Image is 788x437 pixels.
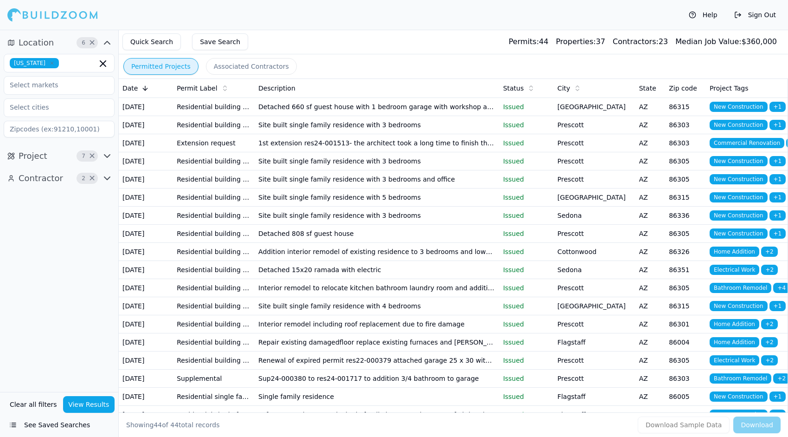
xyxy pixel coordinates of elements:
[710,337,759,347] span: Home Addition
[675,36,777,47] div: $ 360,000
[4,171,115,186] button: Contractor2Clear Contractor filters
[635,98,665,116] td: AZ
[503,120,550,130] p: Issued
[710,410,767,420] span: New Construction
[119,98,173,116] td: [DATE]
[173,170,255,188] td: Residential building permit application
[4,77,103,93] input: Select markets
[710,84,748,93] span: Project Tags
[258,84,295,93] span: Description
[119,351,173,369] td: [DATE]
[79,174,88,183] span: 2
[4,417,115,433] button: See Saved Searches
[173,279,255,297] td: Residential building permit application
[635,152,665,170] td: AZ
[173,297,255,315] td: Residential building permit application
[710,102,767,112] span: New Construction
[19,150,47,163] span: Project
[554,134,635,152] td: Prescott
[255,224,500,242] td: Detached 808 sf guest house
[710,301,767,311] span: New Construction
[4,35,115,50] button: Location6Clear Location filters
[635,242,665,261] td: AZ
[554,297,635,315] td: [GEOGRAPHIC_DATA]
[665,188,706,206] td: 86315
[635,261,665,279] td: AZ
[635,405,665,424] td: AZ
[173,152,255,170] td: Residential building permit application
[255,387,500,405] td: Single family residence
[665,279,706,297] td: 86305
[255,206,500,224] td: Site built single family residence with 3 bedrooms
[665,224,706,242] td: 86305
[19,172,63,185] span: Contractor
[710,120,767,130] span: New Construction
[769,301,786,311] span: + 1
[503,138,550,148] p: Issued
[710,373,771,384] span: Bathroom Remodel
[554,206,635,224] td: Sedona
[173,387,255,405] td: Residential single family attached
[635,188,665,206] td: AZ
[769,120,786,130] span: + 1
[119,206,173,224] td: [DATE]
[635,297,665,315] td: AZ
[613,36,668,47] div: 23
[635,387,665,405] td: AZ
[509,37,539,46] span: Permits:
[635,134,665,152] td: AZ
[173,134,255,152] td: Extension request
[761,265,778,275] span: + 2
[173,242,255,261] td: Residential building permit application
[710,265,759,275] span: Electrical Work
[4,121,115,137] input: Zipcodes (ex:91210,10001)
[554,261,635,279] td: Sedona
[613,37,659,46] span: Contractors:
[122,84,138,93] span: Date
[635,224,665,242] td: AZ
[761,337,778,347] span: + 2
[192,33,248,50] button: Save Search
[665,206,706,224] td: 86336
[710,283,771,293] span: Bathroom Remodel
[503,84,524,93] span: Status
[554,152,635,170] td: Prescott
[173,261,255,279] td: Residential building permit application
[769,192,786,202] span: + 1
[710,247,759,257] span: Home Addition
[122,33,181,50] button: Quick Search
[119,152,173,170] td: [DATE]
[665,297,706,315] td: 86315
[255,134,500,152] td: 1st extension res24-001513- the architect took a long time to finish the drawings so it put us in...
[669,84,697,93] span: Zip code
[173,315,255,333] td: Residential building permit application
[177,84,217,93] span: Permit Label
[255,369,500,387] td: Sup24-000380 to res24-001717 to addition 3/4 bathroom to garage
[7,396,59,413] button: Clear all filters
[170,421,179,429] span: 44
[554,387,635,405] td: Flagstaff
[503,157,550,166] p: Issued
[119,279,173,297] td: [DATE]
[119,116,173,134] td: [DATE]
[10,58,59,68] span: [US_STATE]
[255,351,500,369] td: Renewal of expired permit res22-000379 attached garage 25 x 30 with electric
[761,319,778,329] span: + 2
[89,176,96,181] span: Clear Contractor filters
[554,188,635,206] td: [GEOGRAPHIC_DATA]
[710,319,759,329] span: Home Addition
[710,355,759,365] span: Electrical Work
[173,333,255,351] td: Residential building repair/remodel/addition
[503,193,550,202] p: Issued
[173,351,255,369] td: Residential building permit application
[119,224,173,242] td: [DATE]
[503,283,550,293] p: Issued
[684,7,722,22] button: Help
[4,99,103,116] input: Select cities
[769,174,786,184] span: + 1
[119,405,173,424] td: [DATE]
[665,242,706,261] td: 86326
[4,149,115,163] button: Project7Clear Project filters
[635,333,665,351] td: AZ
[503,265,550,274] p: Issued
